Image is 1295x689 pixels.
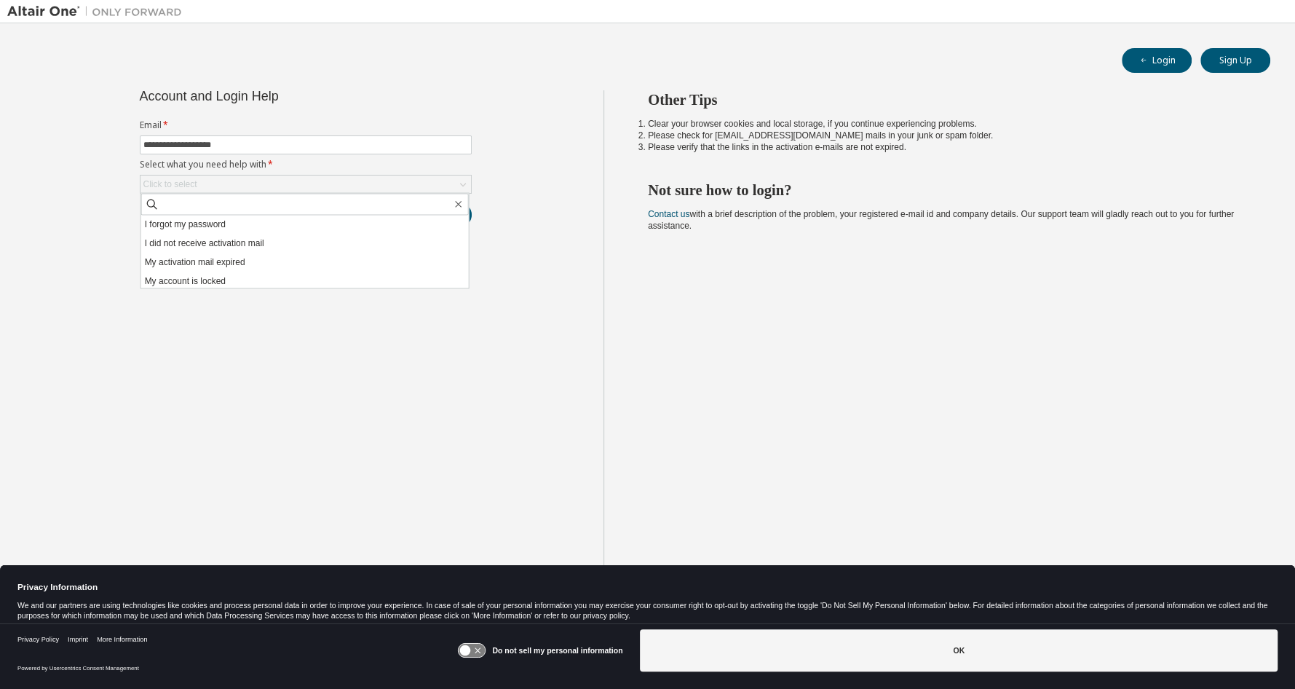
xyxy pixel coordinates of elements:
label: Select what you need help with [140,159,472,170]
img: Altair One [7,4,189,19]
span: with a brief description of the problem, your registered e-mail id and company details. Our suppo... [648,209,1234,231]
h2: Other Tips [648,90,1244,109]
label: Email [140,119,472,131]
li: Clear your browser cookies and local storage, if you continue experiencing problems. [648,118,1244,130]
a: Contact us [648,209,689,219]
button: Sign Up [1200,48,1270,73]
button: Login [1122,48,1192,73]
div: Account and Login Help [140,90,405,102]
li: Please check for [EMAIL_ADDRESS][DOMAIN_NAME] mails in your junk or spam folder. [648,130,1244,141]
li: Please verify that the links in the activation e-mails are not expired. [648,141,1244,153]
div: Click to select [140,176,471,193]
li: I forgot my password [141,215,469,234]
div: Click to select [143,178,197,190]
h2: Not sure how to login? [648,181,1244,200]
